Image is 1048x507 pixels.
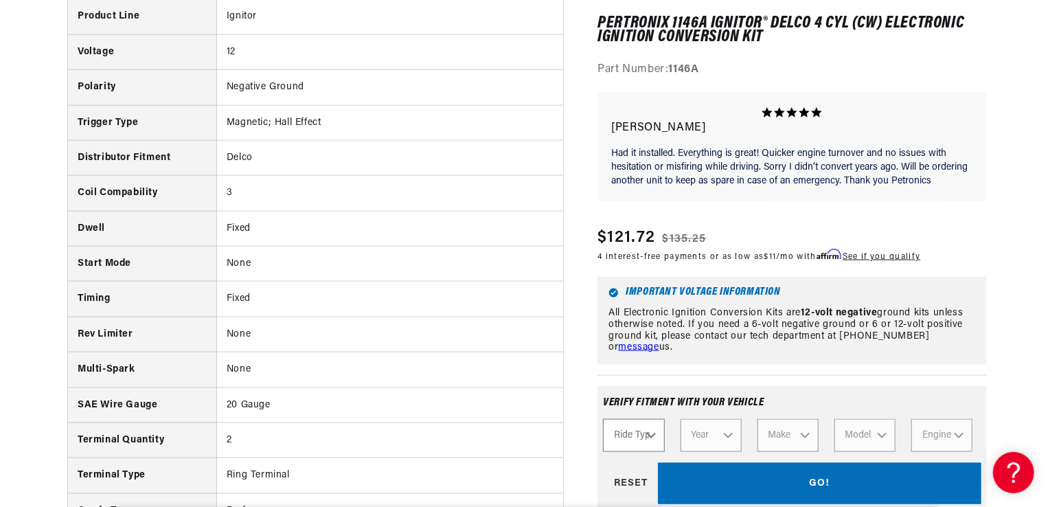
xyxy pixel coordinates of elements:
th: Trigger Type [68,105,216,140]
strong: 12-volt negative [801,307,878,317]
p: All Electronic Ignition Conversion Kits are ground kits unless otherwise noted. If you need a 6-v... [608,307,976,353]
a: See if you qualify - Learn more about Affirm Financing (opens in modal) [843,252,920,260]
th: Dwell [68,211,216,246]
th: Coil Compability [68,176,216,211]
th: Rev Limiter [68,317,216,352]
select: Ride Type [603,418,664,451]
th: Terminal Quantity [68,423,216,458]
s: $135.25 [663,230,707,247]
div: Verify fitment with your vehicle [603,396,981,418]
td: None [216,247,563,282]
td: None [216,317,563,352]
h1: PerTronix 1146A Ignitor® Delco 4 cyl (cw) Electronic Ignition Conversion Kit [597,16,987,44]
p: 4 interest-free payments or as low as /mo with . [597,249,920,262]
th: Start Mode [68,247,216,282]
select: Make [757,418,819,451]
td: 20 Gauge [216,387,563,422]
td: Delco [216,140,563,175]
td: 12 [216,34,563,69]
div: Part Number: [597,61,987,79]
td: 3 [216,176,563,211]
p: Had it installed. Everything is great! Quicker engine turnover and no issues with hesitation or m... [611,147,973,188]
select: Engine [911,418,972,451]
th: Voltage [68,34,216,69]
td: Fixed [216,211,563,246]
p: [PERSON_NAME] [611,118,973,137]
th: Timing [68,282,216,317]
td: Ring Terminal [216,458,563,493]
select: Year [681,418,742,451]
a: message [619,342,659,352]
span: Affirm [817,249,841,259]
td: None [216,352,563,387]
th: SAE Wire Gauge [68,387,216,422]
td: Negative Ground [216,70,563,105]
th: Multi-Spark [68,352,216,387]
select: Model [834,418,896,451]
strong: 1146A [669,64,699,75]
th: Distributor Fitment [68,140,216,175]
td: 2 [216,423,563,458]
th: Polarity [68,70,216,105]
h6: Important Voltage Information [608,287,976,297]
span: $121.72 [597,225,655,249]
th: Terminal Type [68,458,216,493]
span: $11 [764,252,777,260]
td: Magnetic; Hall Effect [216,105,563,140]
td: Fixed [216,282,563,317]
